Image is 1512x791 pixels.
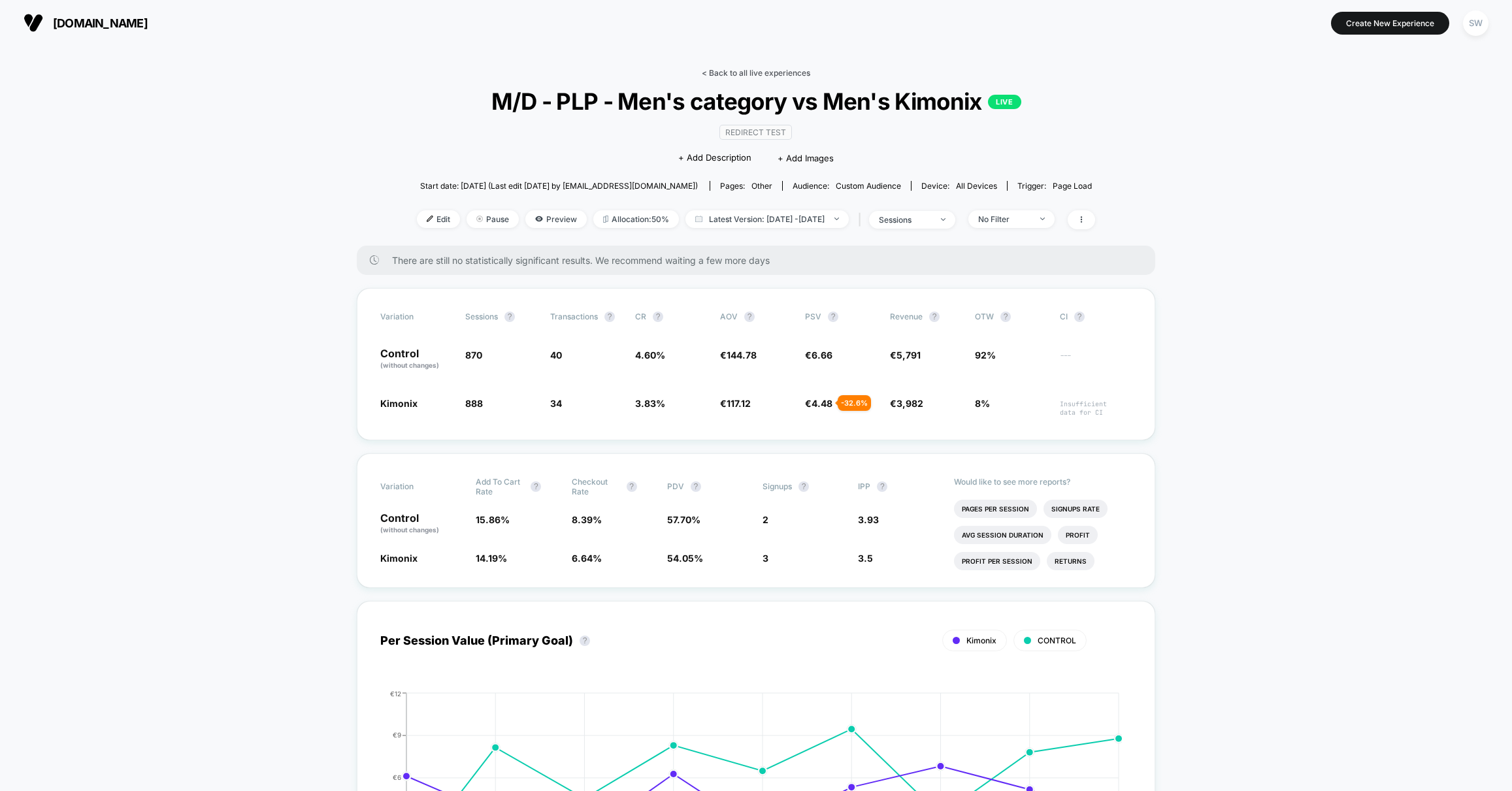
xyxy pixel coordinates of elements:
[911,181,1007,191] span: Device:
[1058,526,1098,544] li: Profit
[1038,636,1076,645] span: CONTROL
[1060,400,1132,417] span: Insufficient data for CI
[954,552,1040,570] li: Profit Per Session
[812,349,832,361] span: 6.66
[720,398,751,409] span: €
[380,361,439,369] span: (without changes)
[929,312,940,322] button: ?
[778,153,834,163] span: + Add Images
[393,773,401,781] tspan: €6
[667,514,700,525] span: 57.70 %
[380,553,418,564] span: Kimonix
[1053,181,1092,191] span: Page Load
[1060,351,1132,370] span: ---
[24,13,43,33] img: Visually logo
[763,553,768,564] span: 3
[793,181,901,191] div: Audience:
[465,349,482,361] span: 870
[890,349,921,361] span: €
[988,95,1021,109] p: LIVE
[812,398,832,409] span: 4.48
[805,312,821,321] span: PSV
[805,398,832,409] span: €
[53,16,148,30] span: [DOMAIN_NAME]
[695,216,702,222] img: calendar
[954,500,1037,518] li: Pages Per Session
[1040,218,1045,220] img: end
[603,216,608,223] img: rebalance
[966,636,996,645] span: Kimonix
[476,216,483,222] img: end
[380,348,452,370] p: Control
[572,553,602,564] span: 6.64 %
[635,312,646,321] span: CR
[667,553,703,564] span: 54.05 %
[685,210,849,228] span: Latest Version: [DATE] - [DATE]
[744,312,755,322] button: ?
[550,312,598,321] span: Transactions
[896,398,923,409] span: 3,982
[550,349,562,361] span: 40
[390,689,401,697] tspan: €12
[877,481,887,492] button: ?
[956,181,997,191] span: all devices
[1047,552,1094,570] li: Returns
[420,181,698,191] span: Start date: [DATE] (Last edit [DATE] by [EMAIL_ADDRESS][DOMAIN_NAME])
[380,312,452,322] span: Variation
[653,312,663,322] button: ?
[1017,181,1092,191] div: Trigger:
[855,210,869,229] span: |
[476,477,524,496] span: Add To Cart Rate
[531,481,541,492] button: ?
[858,553,873,564] span: 3.5
[702,68,810,78] a: < Back to all live experiences
[720,181,772,191] div: Pages:
[719,125,792,140] span: Redirect Test
[834,218,839,220] img: end
[978,214,1030,224] div: No Filter
[593,210,679,228] span: Allocation: 50%
[954,477,1132,487] p: Would like to see more reports?
[1044,500,1108,518] li: Signups Rate
[627,481,637,492] button: ?
[550,398,562,409] span: 34
[975,312,1047,322] span: OTW
[1459,10,1492,37] button: SW
[465,312,498,321] span: Sessions
[727,349,757,361] span: 144.78
[838,395,871,411] div: - 32.6 %
[504,312,515,322] button: ?
[476,553,507,564] span: 14.19 %
[890,312,923,321] span: Revenue
[572,514,602,525] span: 8.39 %
[380,513,463,535] p: Control
[858,481,870,491] span: IPP
[380,526,439,534] span: (without changes)
[941,218,945,221] img: end
[751,181,772,191] span: other
[392,255,1129,266] span: There are still no statistically significant results. We recommend waiting a few more days
[678,152,751,165] span: + Add Description
[720,312,738,321] span: AOV
[427,216,433,222] img: edit
[465,398,483,409] span: 888
[604,312,615,322] button: ?
[467,210,519,228] span: Pause
[20,12,152,33] button: [DOMAIN_NAME]
[896,349,921,361] span: 5,791
[727,398,751,409] span: 117.12
[954,526,1051,544] li: Avg Session Duration
[890,398,923,409] span: €
[1331,12,1449,35] button: Create New Experience
[572,477,620,496] span: Checkout Rate
[1463,10,1488,36] div: SW
[580,636,590,646] button: ?
[975,349,996,361] span: 92%
[635,349,665,361] span: 4.60 %
[380,477,452,496] span: Variation
[763,481,792,491] span: Signups
[798,481,809,492] button: ?
[417,210,460,228] span: Edit
[451,88,1061,115] span: M/D - PLP - Men's category vs Men's Kimonix
[836,181,901,191] span: Custom Audience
